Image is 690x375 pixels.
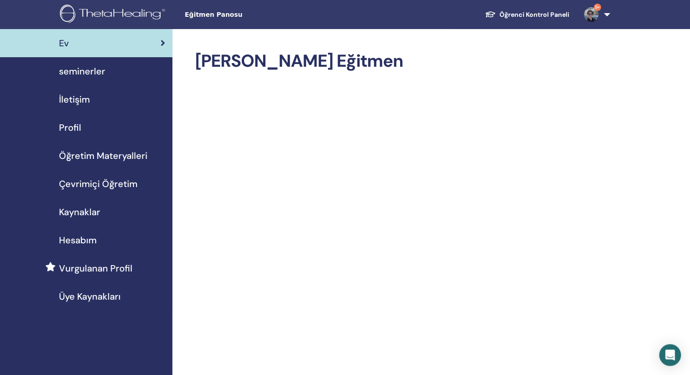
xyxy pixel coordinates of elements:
[59,290,121,303] span: Üye Kaynakları
[195,51,608,72] h2: [PERSON_NAME] Eğitmen
[594,4,601,11] span: 9+
[659,344,681,366] div: Open Intercom Messenger
[59,36,69,50] span: Ev
[59,233,97,247] span: Hesabım
[59,64,105,78] span: seminerler
[485,10,496,18] img: graduation-cap-white.svg
[584,7,598,22] img: default.jpg
[59,149,147,163] span: Öğretim Materyalleri
[478,6,577,23] a: Öğrenci Kontrol Paneli
[59,177,137,191] span: Çevrimiçi Öğretim
[59,205,100,219] span: Kaynaklar
[59,262,132,275] span: Vurgulanan Profil
[59,121,81,134] span: Profil
[59,93,90,106] span: İletişim
[185,10,321,20] span: Eğitmen Panosu
[60,5,168,25] img: logo.png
